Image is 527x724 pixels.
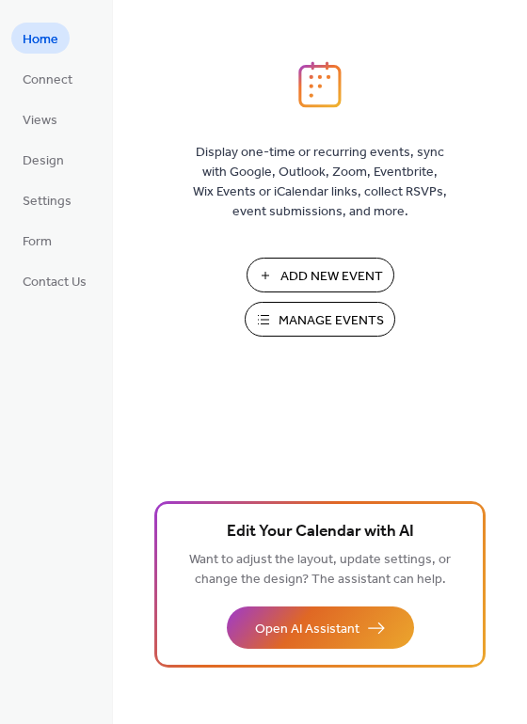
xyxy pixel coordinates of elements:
span: Edit Your Calendar with AI [227,519,414,545]
a: Settings [11,184,83,215]
a: Contact Us [11,265,98,296]
span: Contact Us [23,273,87,292]
a: Connect [11,63,84,94]
span: Display one-time or recurring events, sync with Google, Outlook, Zoom, Eventbrite, Wix Events or ... [193,143,447,222]
span: Settings [23,192,72,212]
button: Manage Events [245,302,395,337]
span: Views [23,111,57,131]
span: Design [23,151,64,171]
span: Add New Event [280,267,383,287]
a: Design [11,144,75,175]
span: Connect [23,71,72,90]
button: Add New Event [247,258,394,292]
a: Home [11,23,70,54]
img: logo_icon.svg [298,61,342,108]
span: Home [23,30,58,50]
span: Manage Events [279,311,384,331]
span: Open AI Assistant [255,620,359,639]
a: Views [11,103,69,134]
a: Form [11,225,63,256]
span: Want to adjust the layout, update settings, or change the design? The assistant can help. [189,547,451,592]
button: Open AI Assistant [227,606,414,649]
span: Form [23,232,52,252]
